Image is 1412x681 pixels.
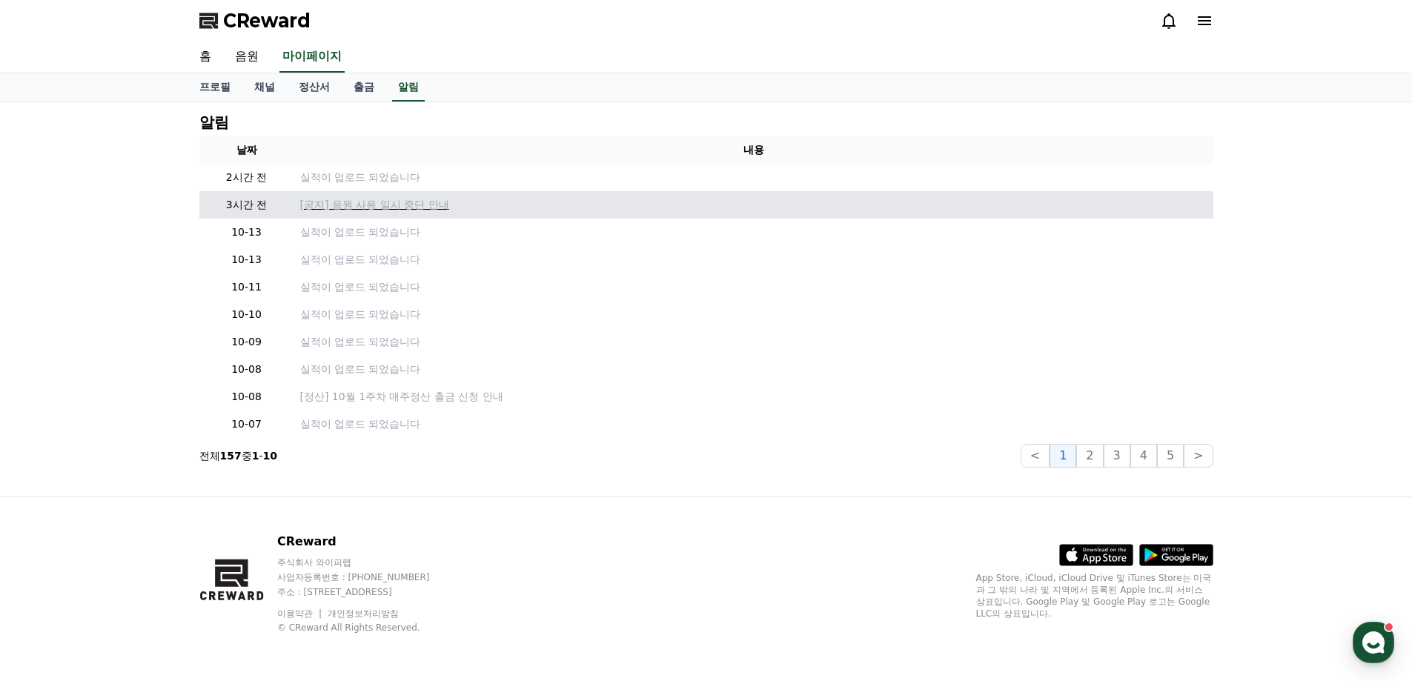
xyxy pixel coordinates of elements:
[188,41,223,73] a: 홈
[199,114,229,130] h4: 알림
[199,9,311,33] a: CReward
[294,136,1213,164] th: 내용
[223,9,311,33] span: CReward
[205,307,288,322] p: 10-10
[205,252,288,268] p: 10-13
[205,362,288,377] p: 10-08
[300,279,1207,295] a: 실적이 업로드 되었습니다
[1157,444,1184,468] button: 5
[976,572,1213,619] p: App Store, iCloud, iCloud Drive 및 iTunes Store는 미국과 그 밖의 나라 및 지역에서 등록된 Apple Inc.의 서비스 상표입니다. Goo...
[300,416,1207,432] a: 실적이 업로드 되었습니다
[300,389,1207,405] a: [정산] 10월 1주차 매주정산 출금 신청 안내
[252,450,259,462] strong: 1
[220,450,242,462] strong: 157
[300,307,1207,322] a: 실적이 업로드 되었습니다
[277,608,324,619] a: 이용약관
[4,470,98,507] a: 홈
[392,73,425,102] a: 알림
[300,362,1207,377] a: 실적이 업로드 되었습니다
[47,492,56,504] span: 홈
[205,334,288,350] p: 10-09
[199,136,294,164] th: 날짜
[1021,444,1050,468] button: <
[277,533,458,551] p: CReward
[205,225,288,240] p: 10-13
[277,571,458,583] p: 사업자등록번호 : [PHONE_NUMBER]
[1076,444,1103,468] button: 2
[300,225,1207,240] a: 실적이 업로드 되었습니다
[223,41,271,73] a: 음원
[300,334,1207,350] a: 실적이 업로드 되었습니다
[328,608,399,619] a: 개인정보처리방침
[277,557,458,568] p: 주식회사 와이피랩
[188,73,242,102] a: 프로필
[300,197,1207,213] a: [공지] 음원 사용 일시 중단 안내
[277,622,458,634] p: © CReward All Rights Reserved.
[205,279,288,295] p: 10-11
[1130,444,1157,468] button: 4
[342,73,386,102] a: 출금
[300,170,1207,185] a: 실적이 업로드 되었습니다
[1050,444,1076,468] button: 1
[136,493,153,505] span: 대화
[277,586,458,598] p: 주소 : [STREET_ADDRESS]
[199,448,278,463] p: 전체 중 -
[98,470,191,507] a: 대화
[191,470,285,507] a: 설정
[279,41,345,73] a: 마이페이지
[1104,444,1130,468] button: 3
[205,170,288,185] p: 2시간 전
[300,252,1207,268] a: 실적이 업로드 되었습니다
[205,389,288,405] p: 10-08
[205,197,288,213] p: 3시간 전
[229,492,247,504] span: 설정
[287,73,342,102] a: 정산서
[242,73,287,102] a: 채널
[205,416,288,432] p: 10-07
[1184,444,1213,468] button: >
[263,450,277,462] strong: 10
